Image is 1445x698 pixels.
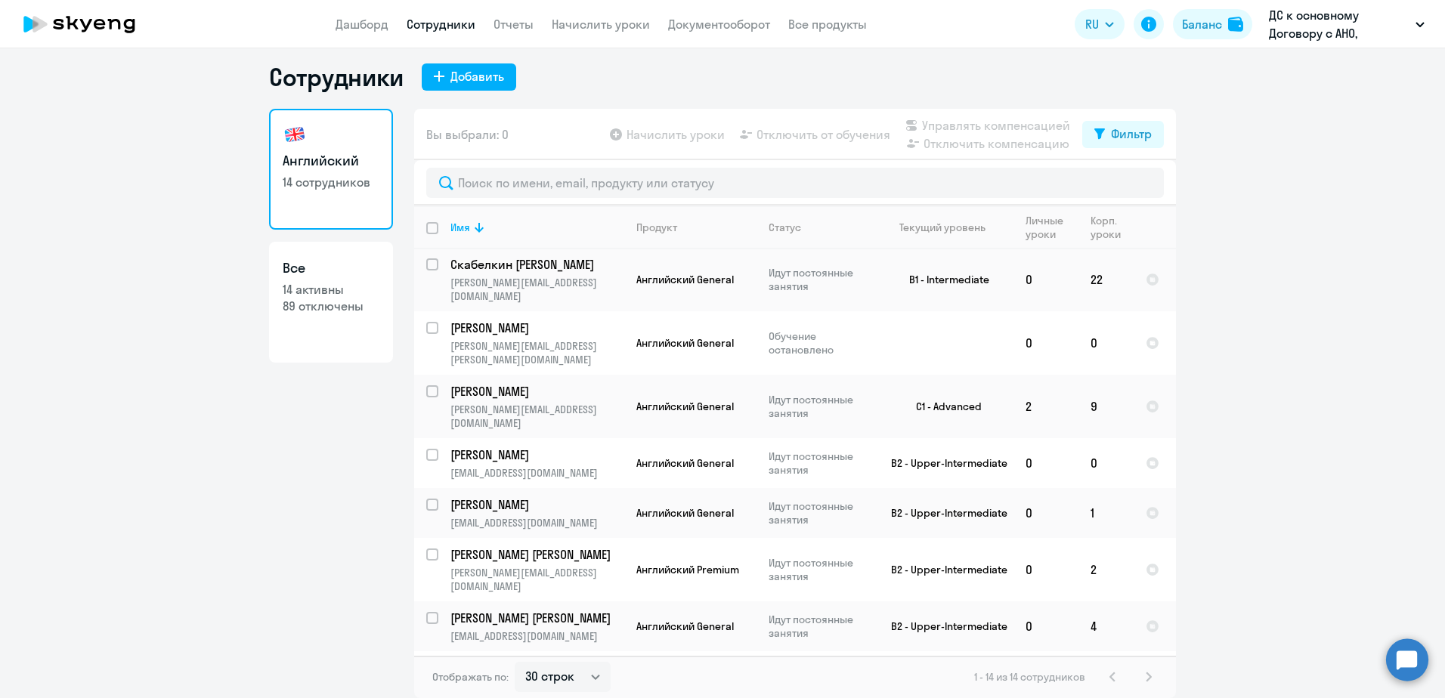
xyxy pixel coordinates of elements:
[636,619,734,633] span: Английский General
[885,221,1013,234] div: Текущий уровень
[1078,538,1134,601] td: 2
[450,339,623,366] p: [PERSON_NAME][EMAIL_ADDRESS][PERSON_NAME][DOMAIN_NAME]
[1075,9,1125,39] button: RU
[269,242,393,363] a: Все14 активны89 отключены
[769,221,872,234] div: Статус
[450,221,470,234] div: Имя
[1261,6,1432,42] button: ДС к основному Договору с АНО, ХАЙДЕЛЬБЕРГЦЕМЕНТ РУС, ООО
[426,125,509,144] span: Вы выбрали: 0
[769,221,801,234] div: Статус
[450,256,621,273] p: Скабелкин [PERSON_NAME]
[899,221,986,234] div: Текущий уровень
[450,566,623,593] p: [PERSON_NAME][EMAIL_ADDRESS][DOMAIN_NAME]
[873,375,1013,438] td: C1 - Advanced
[769,393,872,420] p: Идут постоянные занятия
[283,151,379,171] h3: Английский
[1078,488,1134,538] td: 1
[450,446,621,463] p: [PERSON_NAME]
[873,488,1013,538] td: B2 - Upper-Intermediate
[494,17,534,32] a: Отчеты
[552,17,650,32] a: Начислить уроки
[1078,311,1134,375] td: 0
[668,17,770,32] a: Документооборот
[450,221,623,234] div: Имя
[450,516,623,530] p: [EMAIL_ADDRESS][DOMAIN_NAME]
[1182,15,1222,33] div: Баланс
[450,466,623,480] p: [EMAIL_ADDRESS][DOMAIN_NAME]
[450,610,623,626] a: [PERSON_NAME] [PERSON_NAME]
[873,601,1013,651] td: B2 - Upper-Intermediate
[1078,601,1134,651] td: 4
[636,221,756,234] div: Продукт
[769,266,872,293] p: Идут постоянные занятия
[1269,6,1409,42] p: ДС к основному Договору с АНО, ХАЙДЕЛЬБЕРГЦЕМЕНТ РУС, ООО
[1013,438,1078,488] td: 0
[1173,9,1252,39] button: Балансbalance
[450,256,623,273] a: Скабелкин [PERSON_NAME]
[873,248,1013,311] td: B1 - Intermediate
[450,320,621,336] p: [PERSON_NAME]
[636,336,734,350] span: Английский General
[769,449,872,477] p: Идут постоянные занятия
[636,400,734,413] span: Английский General
[636,221,677,234] div: Продукт
[426,168,1164,198] input: Поиск по имени, email, продукту или статусу
[283,258,379,278] h3: Все
[450,67,504,85] div: Добавить
[873,438,1013,488] td: B2 - Upper-Intermediate
[450,403,623,430] p: [PERSON_NAME][EMAIL_ADDRESS][DOMAIN_NAME]
[432,670,509,684] span: Отображать по:
[450,276,623,303] p: [PERSON_NAME][EMAIL_ADDRESS][DOMAIN_NAME]
[873,538,1013,601] td: B2 - Upper-Intermediate
[636,273,734,286] span: Английский General
[636,563,739,576] span: Английский Premium
[450,496,623,513] a: [PERSON_NAME]
[450,383,623,400] a: [PERSON_NAME]
[1026,214,1078,241] div: Личные уроки
[1111,125,1152,143] div: Фильтр
[769,329,872,357] p: Обучение остановлено
[1013,248,1078,311] td: 0
[269,62,404,92] h1: Сотрудники
[1085,15,1099,33] span: RU
[422,63,516,91] button: Добавить
[450,383,621,400] p: [PERSON_NAME]
[1013,488,1078,538] td: 0
[450,320,623,336] a: [PERSON_NAME]
[269,109,393,230] a: Английский14 сотрудников
[769,613,872,640] p: Идут постоянные занятия
[1013,601,1078,651] td: 0
[1026,214,1068,241] div: Личные уроки
[769,556,872,583] p: Идут постоянные занятия
[450,610,621,626] p: [PERSON_NAME] [PERSON_NAME]
[1013,538,1078,601] td: 0
[788,17,867,32] a: Все продукты
[283,298,379,314] p: 89 отключены
[1078,438,1134,488] td: 0
[636,456,734,470] span: Английский General
[769,499,872,527] p: Идут постоянные занятия
[450,546,623,563] a: [PERSON_NAME] [PERSON_NAME]
[450,546,621,563] p: [PERSON_NAME] [PERSON_NAME]
[1078,375,1134,438] td: 9
[974,670,1085,684] span: 1 - 14 из 14 сотрудников
[283,281,379,298] p: 14 активны
[1228,17,1243,32] img: balance
[450,629,623,643] p: [EMAIL_ADDRESS][DOMAIN_NAME]
[1091,214,1123,241] div: Корп. уроки
[450,496,621,513] p: [PERSON_NAME]
[1013,311,1078,375] td: 0
[407,17,475,32] a: Сотрудники
[1082,121,1164,148] button: Фильтр
[283,174,379,190] p: 14 сотрудников
[450,446,623,463] a: [PERSON_NAME]
[1013,375,1078,438] td: 2
[1091,214,1133,241] div: Корп. уроки
[1078,248,1134,311] td: 22
[336,17,388,32] a: Дашборд
[283,122,307,147] img: english
[636,506,734,520] span: Английский General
